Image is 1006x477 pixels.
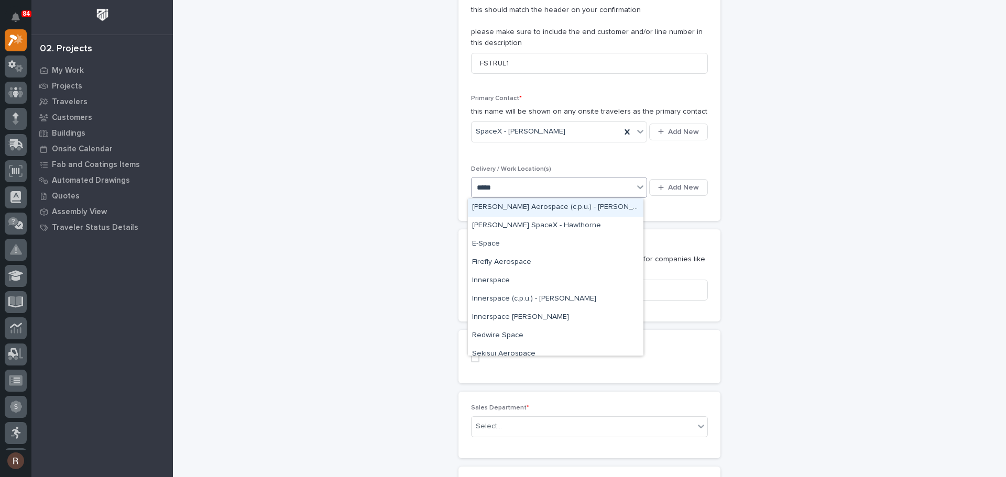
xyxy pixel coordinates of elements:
a: My Work [31,62,173,78]
p: Automated Drawings [52,176,130,185]
a: Customers [31,109,173,125]
p: Projects [52,82,82,91]
div: Notifications84 [13,13,27,29]
span: Add New [668,183,699,192]
div: Deshazo SpaceX - Hawthorne [468,217,643,235]
span: Add New [668,127,699,137]
div: Collins Aerospace (c.p.u.) - Rachel Decarlo [468,198,643,217]
div: Innerspace Pollard [468,308,643,327]
a: Buildings [31,125,173,141]
p: this name will be shown on any onsite travelers as the primary contact [471,106,708,117]
p: Quotes [52,192,80,201]
a: Travelers [31,94,173,109]
span: SpaceX - [PERSON_NAME] [476,126,565,137]
div: Redwire Space [468,327,643,345]
span: Sales Department [471,405,529,411]
a: Traveler Status Details [31,219,173,235]
a: Automated Drawings [31,172,173,188]
div: Innerspace [468,272,643,290]
a: Onsite Calendar [31,141,173,157]
div: Innerspace (c.p.u.) - Dan Smith [468,290,643,308]
div: E-Space [468,235,643,253]
img: Workspace Logo [93,5,112,25]
p: Assembly View [52,207,107,217]
p: Buildings [52,129,85,138]
a: Projects [31,78,173,94]
p: Travelers [52,97,88,107]
p: Fab and Coatings Items [52,160,140,170]
p: My Work [52,66,84,75]
span: Primary Contact [471,95,522,102]
button: Add New [649,179,708,196]
a: Assembly View [31,204,173,219]
p: this should match the header on your confirmation please make sure to include the end customer an... [471,5,708,48]
div: Select... [476,421,502,432]
div: 02. Projects [40,43,92,55]
button: Add New [649,124,708,140]
p: Customers [52,113,92,123]
p: Onsite Calendar [52,145,113,154]
div: Firefly Aerospace [468,253,643,272]
button: users-avatar [5,450,27,472]
p: 84 [23,10,30,17]
button: Notifications [5,6,27,28]
a: Quotes [31,188,173,204]
div: Sekisui Aerospace [468,345,643,363]
span: Delivery / Work Location(s) [471,166,551,172]
p: Traveler Status Details [52,223,138,232]
a: Fab and Coatings Items [31,157,173,172]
